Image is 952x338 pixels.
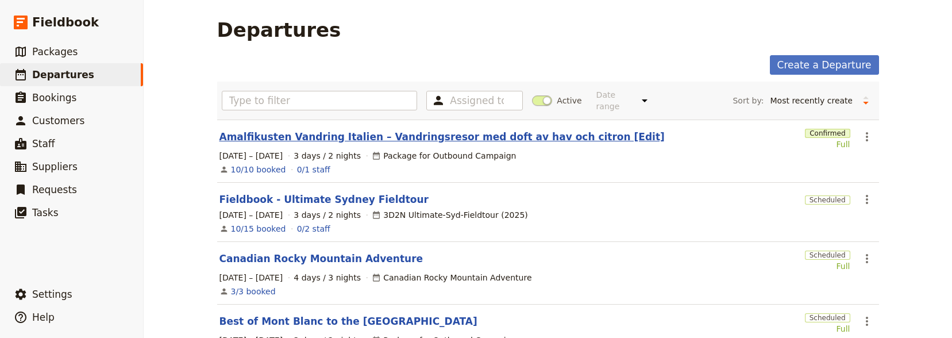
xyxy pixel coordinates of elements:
button: Actions [857,190,877,209]
span: [DATE] – [DATE] [219,209,283,221]
div: 3D2N Ultimate-Syd-Fieldtour (2025) [372,209,528,221]
span: Tasks [32,207,59,218]
span: 4 days / 3 nights [294,272,361,283]
a: View the bookings for this departure [231,164,286,175]
div: Full [805,139,850,150]
a: View the bookings for this departure [231,286,276,297]
a: Create a Departure [770,55,879,75]
span: Confirmed [805,129,850,138]
span: 3 days / 2 nights [294,150,361,162]
span: Packages [32,46,78,57]
span: 3 days / 2 nights [294,209,361,221]
span: Sort by: [733,95,764,106]
span: Scheduled [805,313,850,322]
span: [DATE] – [DATE] [219,272,283,283]
span: [DATE] – [DATE] [219,150,283,162]
input: Type to filter [222,91,418,110]
span: Scheduled [805,251,850,260]
a: Best of Mont Blanc to the [GEOGRAPHIC_DATA] [219,314,477,328]
h1: Departures [217,18,341,41]
button: Actions [857,312,877,331]
div: Full [805,260,850,272]
a: Canadian Rocky Mountain Adventure [219,252,423,266]
div: Canadian Rocky Mountain Adventure [372,272,531,283]
button: Actions [857,249,877,268]
div: Full [805,323,850,335]
div: Package for Outbound Campaign [372,150,516,162]
span: Bookings [32,92,76,103]
input: Assigned to [450,94,504,107]
span: Help [32,312,55,323]
span: Requests [32,184,77,195]
select: Sort by: [765,92,857,109]
button: Change sort direction [857,92,874,109]
a: 0/2 staff [297,223,330,235]
button: Actions [857,127,877,147]
a: 0/1 staff [297,164,330,175]
span: Suppliers [32,161,78,172]
a: Fieldbook - Ultimate Sydney Fieldtour [219,193,429,206]
span: Customers [32,115,84,126]
span: Scheduled [805,195,850,205]
span: Settings [32,289,72,300]
span: Staff [32,138,55,149]
span: Departures [32,69,94,80]
a: Amalfikusten Vandring Italien – Vandringsresor med doft av hav och citron [Edit] [219,130,665,144]
span: Fieldbook [32,14,99,31]
a: View the bookings for this departure [231,223,286,235]
span: Active [557,95,581,106]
